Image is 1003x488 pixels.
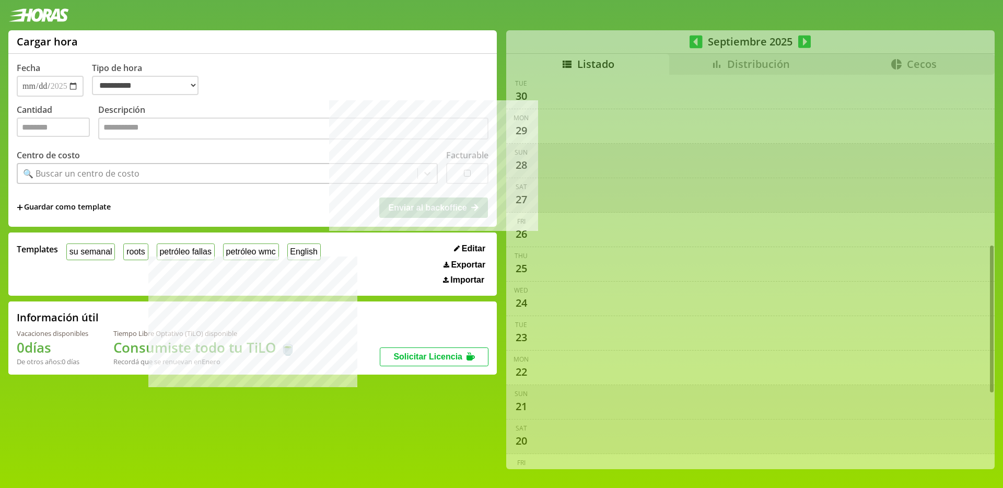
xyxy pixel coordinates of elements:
[17,149,80,161] label: Centro de costo
[98,104,488,142] label: Descripción
[451,260,485,270] span: Exportar
[17,104,98,142] label: Cantidad
[17,357,88,366] div: De otros años: 0 días
[17,202,23,213] span: +
[157,243,215,260] button: petróleo fallas
[23,168,139,179] div: 🔍 Buscar un centro de costo
[17,338,88,357] h1: 0 días
[113,338,296,357] h1: Consumiste todo tu TiLO 🍵
[113,329,296,338] div: Tiempo Libre Optativo (TiLO) disponible
[17,310,99,324] h2: Información útil
[98,118,488,140] textarea: Descripción
[66,243,115,260] button: su semanal
[380,347,488,366] button: Solicitar Licencia
[17,243,58,255] span: Templates
[123,243,148,260] button: roots
[451,243,488,254] button: Editar
[446,149,488,161] label: Facturable
[92,76,199,95] select: Tipo de hora
[17,329,88,338] div: Vacaciones disponibles
[287,243,321,260] button: English
[462,244,485,253] span: Editar
[440,260,488,270] button: Exportar
[8,8,69,22] img: logotipo
[17,202,111,213] span: +Guardar como template
[393,352,462,361] span: Solicitar Licencia
[202,357,220,366] b: Enero
[450,275,484,285] span: Importar
[17,118,90,137] input: Cantidad
[113,357,296,366] div: Recordá que se renuevan en
[92,62,207,97] label: Tipo de hora
[223,243,279,260] button: petróleo wmc
[17,34,78,49] h1: Cargar hora
[17,62,40,74] label: Fecha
